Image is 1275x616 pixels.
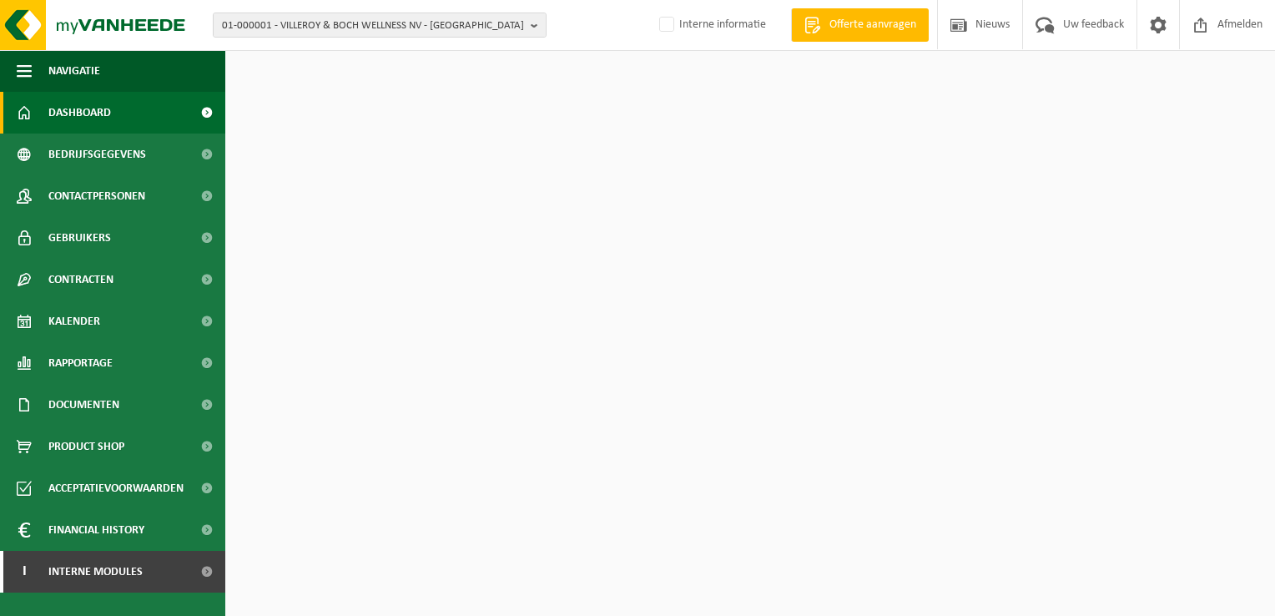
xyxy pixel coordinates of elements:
[48,467,184,509] span: Acceptatievoorwaarden
[48,50,100,92] span: Navigatie
[656,13,766,38] label: Interne informatie
[48,134,146,175] span: Bedrijfsgegevens
[48,259,113,300] span: Contracten
[825,17,920,33] span: Offerte aanvragen
[213,13,547,38] button: 01-000001 - VILLEROY & BOCH WELLNESS NV - [GEOGRAPHIC_DATA]
[48,551,143,593] span: Interne modules
[48,300,100,342] span: Kalender
[48,509,144,551] span: Financial History
[48,92,111,134] span: Dashboard
[222,13,524,38] span: 01-000001 - VILLEROY & BOCH WELLNESS NV - [GEOGRAPHIC_DATA]
[48,342,113,384] span: Rapportage
[17,551,32,593] span: I
[48,426,124,467] span: Product Shop
[48,384,119,426] span: Documenten
[791,8,929,42] a: Offerte aanvragen
[48,175,145,217] span: Contactpersonen
[48,217,111,259] span: Gebruikers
